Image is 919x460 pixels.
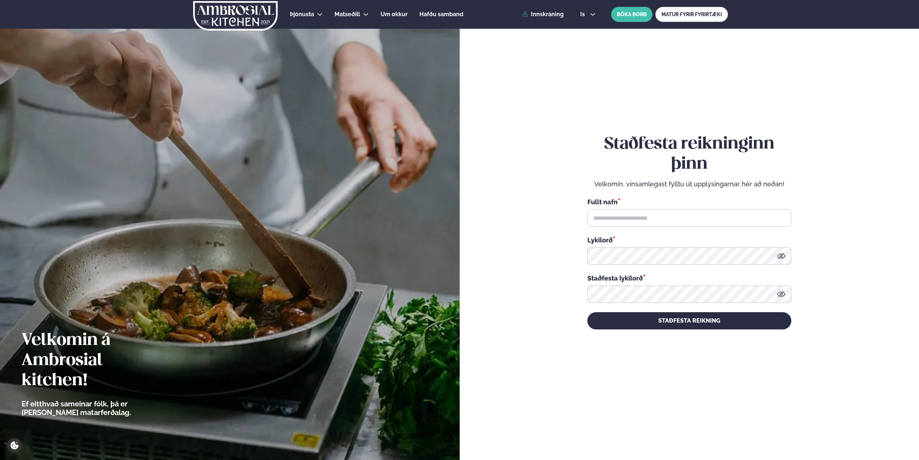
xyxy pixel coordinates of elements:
[580,12,587,17] span: is
[335,11,360,18] span: Matseðill
[522,11,564,18] a: Innskráning
[419,10,463,19] a: Hafðu samband
[381,10,408,19] a: Um okkur
[587,235,791,245] div: Lykilorð
[381,11,408,18] span: Um okkur
[335,10,360,19] a: Matseðill
[574,12,601,17] button: is
[290,11,314,18] span: Þjónusta
[22,331,171,391] h2: Velkomin á Ambrosial kitchen!
[290,10,314,19] a: Þjónusta
[587,312,791,329] button: STAÐFESTA REIKNING
[7,438,22,453] a: Cookie settings
[587,134,791,174] h2: Staðfesta reikninginn þinn
[587,273,791,283] div: Staðfesta lykilorð
[611,7,652,22] button: BÓKA BORÐ
[655,7,728,22] a: MATUR FYRIR FYRIRTÆKI
[22,400,171,417] p: Ef eitthvað sameinar fólk, þá er [PERSON_NAME] matarferðalag.
[587,197,791,206] div: Fullt nafn
[192,1,278,31] img: logo
[587,180,791,188] p: Velkomin, vinsamlegast fylltu út upplýsingarnar hér að neðan!
[419,11,463,18] span: Hafðu samband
